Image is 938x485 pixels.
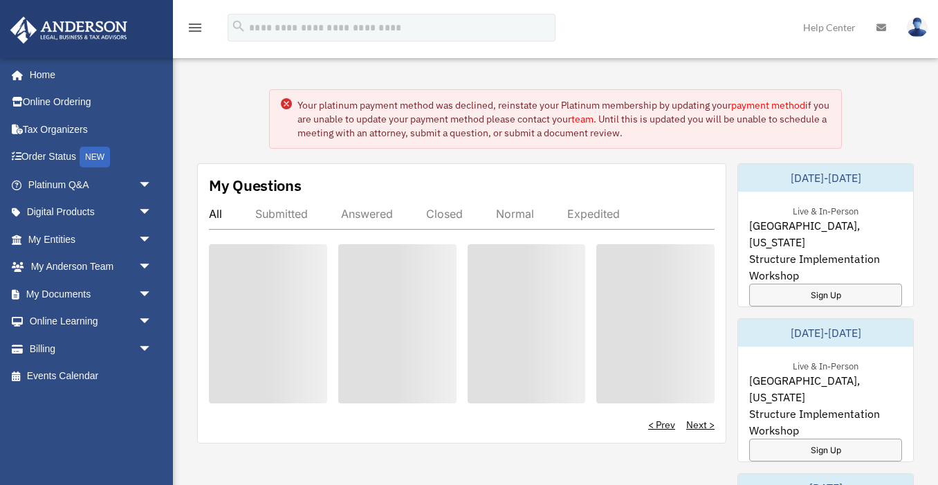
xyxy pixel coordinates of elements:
span: [GEOGRAPHIC_DATA], [US_STATE] [749,217,902,250]
span: arrow_drop_down [138,171,166,199]
a: Tax Organizers [10,116,173,143]
div: Submitted [255,207,308,221]
div: [DATE]-[DATE] [738,319,913,347]
a: < Prev [648,418,675,432]
span: [GEOGRAPHIC_DATA], [US_STATE] [749,372,902,405]
div: Closed [426,207,463,221]
span: arrow_drop_down [138,253,166,282]
span: arrow_drop_down [138,226,166,254]
div: All [209,207,222,221]
i: search [231,19,246,34]
div: Answered [341,207,393,221]
span: arrow_drop_down [138,308,166,336]
div: Expedited [567,207,620,221]
a: Billingarrow_drop_down [10,335,173,363]
a: Order StatusNEW [10,143,173,172]
a: Events Calendar [10,363,173,390]
a: My Entitiesarrow_drop_down [10,226,173,253]
a: Online Ordering [10,89,173,116]
div: Live & In-Person [782,358,870,372]
i: menu [187,19,203,36]
a: payment method [731,99,805,111]
img: Anderson Advisors Platinum Portal [6,17,131,44]
a: Sign Up [749,284,902,306]
a: Home [10,61,166,89]
a: menu [187,24,203,36]
a: Digital Productsarrow_drop_down [10,199,173,226]
div: Normal [496,207,534,221]
img: User Pic [907,17,928,37]
span: arrow_drop_down [138,335,166,363]
a: Sign Up [749,439,902,461]
div: [DATE]-[DATE] [738,164,913,192]
a: My Anderson Teamarrow_drop_down [10,253,173,281]
a: Online Learningarrow_drop_down [10,308,173,336]
span: Structure Implementation Workshop [749,250,902,284]
div: Your platinum payment method was declined, reinstate your Platinum membership by updating your if... [297,98,831,140]
a: Platinum Q&Aarrow_drop_down [10,171,173,199]
div: NEW [80,147,110,167]
a: team [571,113,594,125]
span: arrow_drop_down [138,199,166,227]
span: arrow_drop_down [138,280,166,309]
span: Structure Implementation Workshop [749,405,902,439]
a: Next > [686,418,715,432]
a: My Documentsarrow_drop_down [10,280,173,308]
div: My Questions [209,175,302,196]
div: Live & In-Person [782,203,870,217]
